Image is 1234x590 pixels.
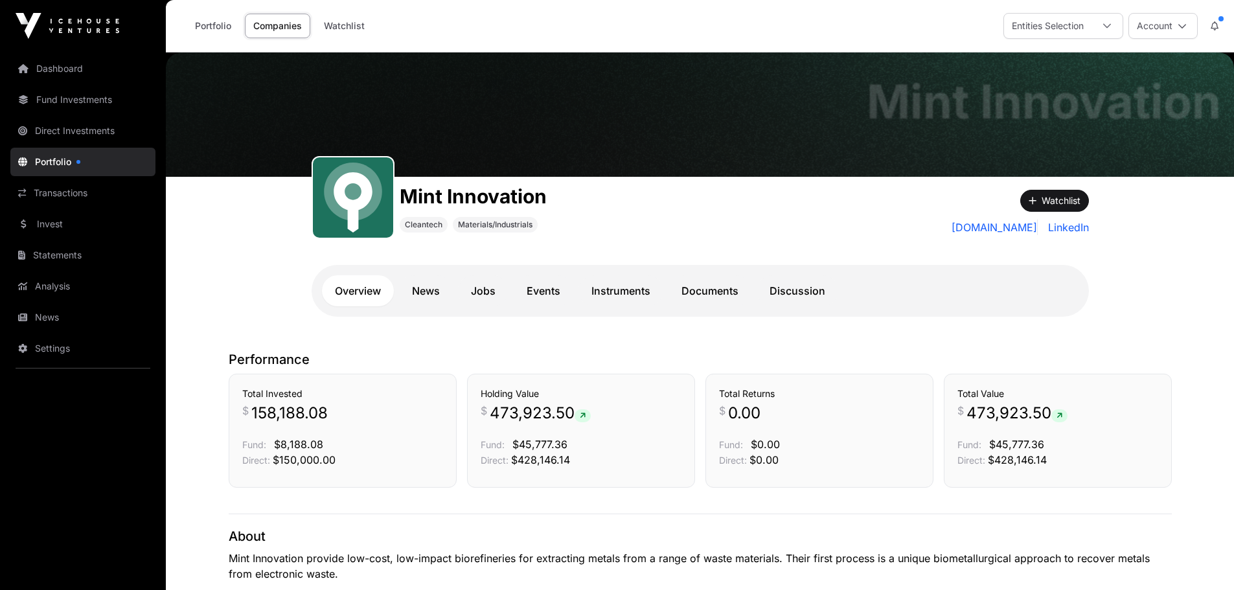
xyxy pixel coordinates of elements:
[1128,13,1198,39] button: Account
[1043,220,1089,235] a: LinkedIn
[251,403,328,424] span: 158,188.08
[719,387,920,400] h3: Total Returns
[10,272,155,301] a: Analysis
[514,275,573,306] a: Events
[10,210,155,238] a: Invest
[242,455,270,466] span: Direct:
[273,453,336,466] span: $150,000.00
[10,54,155,83] a: Dashboard
[242,403,249,418] span: $
[229,527,1172,545] p: About
[1020,190,1089,212] button: Watchlist
[719,403,726,418] span: $
[719,439,743,450] span: Fund:
[315,14,373,38] a: Watchlist
[322,275,1079,306] nav: Tabs
[957,387,1158,400] h3: Total Value
[719,455,747,466] span: Direct:
[242,387,443,400] h3: Total Invested
[481,455,508,466] span: Direct:
[751,438,780,451] span: $0.00
[10,303,155,332] a: News
[957,439,981,450] span: Fund:
[578,275,663,306] a: Instruments
[229,350,1172,369] p: Performance
[512,438,567,451] span: $45,777.36
[957,403,964,418] span: $
[988,453,1047,466] span: $428,146.14
[10,334,155,363] a: Settings
[400,185,547,208] h1: Mint Innovation
[668,275,751,306] a: Documents
[757,275,838,306] a: Discussion
[481,439,505,450] span: Fund:
[966,403,1068,424] span: 473,923.50
[166,52,1234,177] img: Mint Innovation
[458,275,508,306] a: Jobs
[322,275,394,306] a: Overview
[318,163,388,233] img: Mint.svg
[10,85,155,114] a: Fund Investments
[10,148,155,176] a: Portfolio
[867,78,1221,125] h1: Mint Innovation
[749,453,779,466] span: $0.00
[957,455,985,466] span: Direct:
[399,275,453,306] a: News
[10,179,155,207] a: Transactions
[952,220,1038,235] a: [DOMAIN_NAME]
[511,453,570,466] span: $428,146.14
[989,438,1044,451] span: $45,777.36
[245,14,310,38] a: Companies
[187,14,240,38] a: Portfolio
[10,241,155,269] a: Statements
[16,13,119,39] img: Icehouse Ventures Logo
[481,403,487,418] span: $
[10,117,155,145] a: Direct Investments
[458,220,532,230] span: Materials/Industrials
[229,550,1172,582] p: Mint Innovation provide low-cost, low-impact biorefineries for extracting metals from a range of ...
[405,220,442,230] span: Cleantech
[1169,528,1234,590] iframe: Chat Widget
[728,403,760,424] span: 0.00
[242,439,266,450] span: Fund:
[1004,14,1091,38] div: Entities Selection
[274,438,323,451] span: $8,188.08
[490,403,591,424] span: 473,923.50
[481,387,681,400] h3: Holding Value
